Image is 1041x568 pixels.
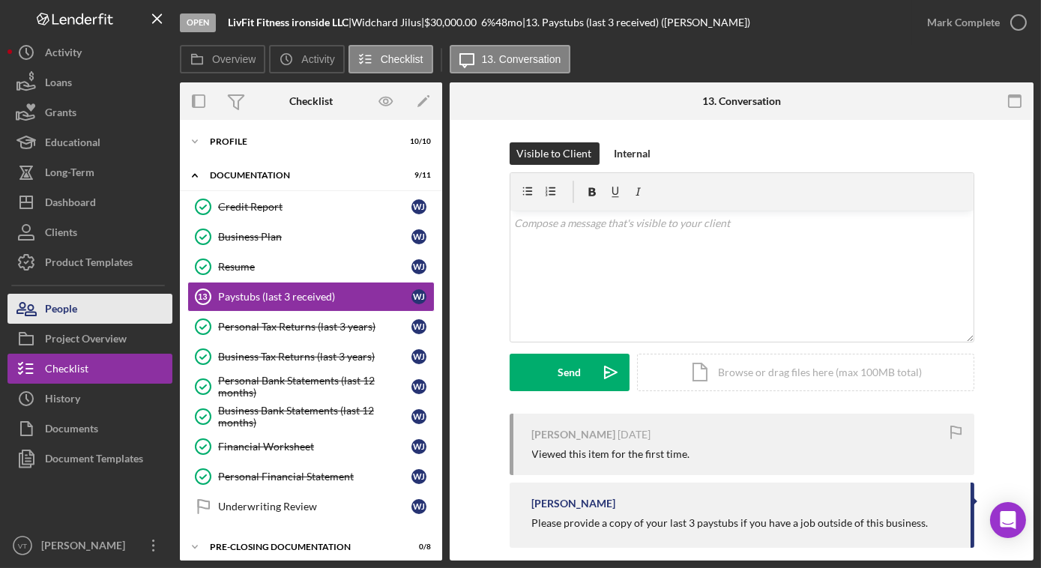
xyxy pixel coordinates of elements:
[381,53,423,65] label: Checklist
[301,53,334,65] label: Activity
[411,409,426,424] div: W J
[495,16,522,28] div: 48 mo
[218,405,411,429] div: Business Bank Statements (last 12 months)
[45,384,80,417] div: History
[45,294,77,327] div: People
[45,217,77,251] div: Clients
[450,45,571,73] button: 13. Conversation
[411,229,426,244] div: W J
[45,37,82,71] div: Activity
[912,7,1034,37] button: Mark Complete
[45,127,100,161] div: Educational
[7,187,172,217] button: Dashboard
[18,542,27,550] text: VT
[218,501,411,513] div: Underwriting Review
[7,414,172,444] button: Documents
[228,16,348,28] b: LivFit Fitness ironside LLC
[187,282,435,312] a: 13Paystubs (last 3 received)WJ
[7,294,172,324] button: People
[411,349,426,364] div: W J
[7,37,172,67] button: Activity
[7,67,172,97] button: Loans
[269,45,344,73] button: Activity
[187,432,435,462] a: Financial WorksheetWJ
[218,471,411,483] div: Personal Financial Statement
[7,324,172,354] a: Project Overview
[187,372,435,402] a: Personal Bank Statements (last 12 months)WJ
[7,354,172,384] button: Checklist
[411,259,426,274] div: W J
[411,379,426,394] div: W J
[198,292,207,301] tspan: 13
[218,201,411,213] div: Credit Report
[187,312,435,342] a: Personal Tax Returns (last 3 years)WJ
[187,492,435,522] a: Underwriting ReviewWJ
[7,444,172,474] button: Document Templates
[45,187,96,221] div: Dashboard
[289,95,333,107] div: Checklist
[411,289,426,304] div: W J
[45,67,72,101] div: Loans
[558,354,581,391] div: Send
[348,45,433,73] button: Checklist
[45,444,143,477] div: Document Templates
[218,375,411,399] div: Personal Bank Statements (last 12 months)
[7,157,172,187] button: Long-Term
[187,222,435,252] a: Business PlanWJ
[7,247,172,277] button: Product Templates
[210,543,393,552] div: Pre-Closing Documentation
[517,142,592,165] div: Visible to Client
[218,231,411,243] div: Business Plan
[218,261,411,273] div: Resume
[927,7,1000,37] div: Mark Complete
[411,199,426,214] div: W J
[481,16,495,28] div: 6 %
[482,53,561,65] label: 13. Conversation
[522,16,750,28] div: | 13. Paystubs (last 3 received) ([PERSON_NAME])
[7,217,172,247] button: Clients
[7,531,172,561] button: VT[PERSON_NAME]
[187,402,435,432] a: Business Bank Statements (last 12 months)WJ
[404,171,431,180] div: 9 / 11
[180,45,265,73] button: Overview
[45,414,98,447] div: Documents
[210,171,393,180] div: Documentation
[510,354,630,391] button: Send
[411,499,426,514] div: W J
[218,351,411,363] div: Business Tax Returns (last 3 years)
[351,16,424,28] div: Widchard Jilus |
[218,441,411,453] div: Financial Worksheet
[45,324,127,357] div: Project Overview
[218,321,411,333] div: Personal Tax Returns (last 3 years)
[424,16,481,28] div: $30,000.00
[411,319,426,334] div: W J
[7,127,172,157] button: Educational
[228,16,351,28] div: |
[187,342,435,372] a: Business Tax Returns (last 3 years)WJ
[218,291,411,303] div: Paystubs (last 3 received)
[532,429,616,441] div: [PERSON_NAME]
[37,531,135,564] div: [PERSON_NAME]
[187,252,435,282] a: ResumeWJ
[532,498,616,510] div: [PERSON_NAME]
[7,97,172,127] button: Grants
[180,13,216,32] div: Open
[45,157,94,191] div: Long-Term
[411,469,426,484] div: W J
[187,192,435,222] a: Credit ReportWJ
[45,97,76,131] div: Grants
[532,517,929,529] div: Please provide a copy of your last 3 paystubs if you have a job outside of this business.
[510,142,600,165] button: Visible to Client
[7,384,172,414] button: History
[607,142,659,165] button: Internal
